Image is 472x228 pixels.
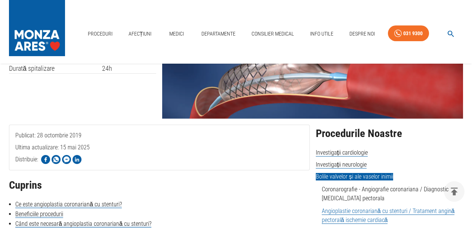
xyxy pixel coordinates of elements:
img: Share on Facebook [41,155,50,164]
h2: Procedurile Noastre [316,128,463,140]
img: Share on Facebook Messenger [62,155,71,164]
a: Consilier Medical [249,26,297,42]
button: delete [444,181,465,202]
span: Investigații neurologie [316,161,367,168]
a: Beneficiile procedurii [15,210,63,218]
a: Când este necesară angioplastia coronariană cu stenturi? [15,220,151,228]
img: Share on WhatsApp [52,155,61,164]
img: Angioplastie coronariana cu implant de stenturi | MONZA ARES [162,44,463,119]
span: Publicat: 28 octombrie 2019 [15,132,81,169]
div: 031 9300 [403,29,423,38]
a: Proceduri [85,26,115,42]
img: Share on LinkedIn [73,155,81,164]
td: Durată spitalizare [9,64,102,74]
td: 24h [102,64,157,74]
h2: Cuprins [9,179,310,191]
a: Departamente [198,26,238,42]
a: Angioplastie coronariană cu stenturi / Tratament angină pectorală ischemie cardiacă [322,207,455,224]
span: Ultima actualizare: 15 mai 2025 [15,144,90,181]
a: Medici [164,26,188,42]
p: Distribuie: [15,155,38,164]
a: 031 9300 [388,25,429,42]
span: Investigații cardiologie [316,149,368,156]
a: Ce este angioplastia coronariană cu stenturi? [15,201,122,208]
a: Despre Noi [346,26,378,42]
a: Afecțiuni [126,26,155,42]
a: Coronarografie - Angiografie coronariana / Diagnostic [MEDICAL_DATA] pectorala [322,186,448,202]
span: Bolile valvelor și ale vaselor inimii [316,173,393,180]
a: Info Utile [307,26,336,42]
